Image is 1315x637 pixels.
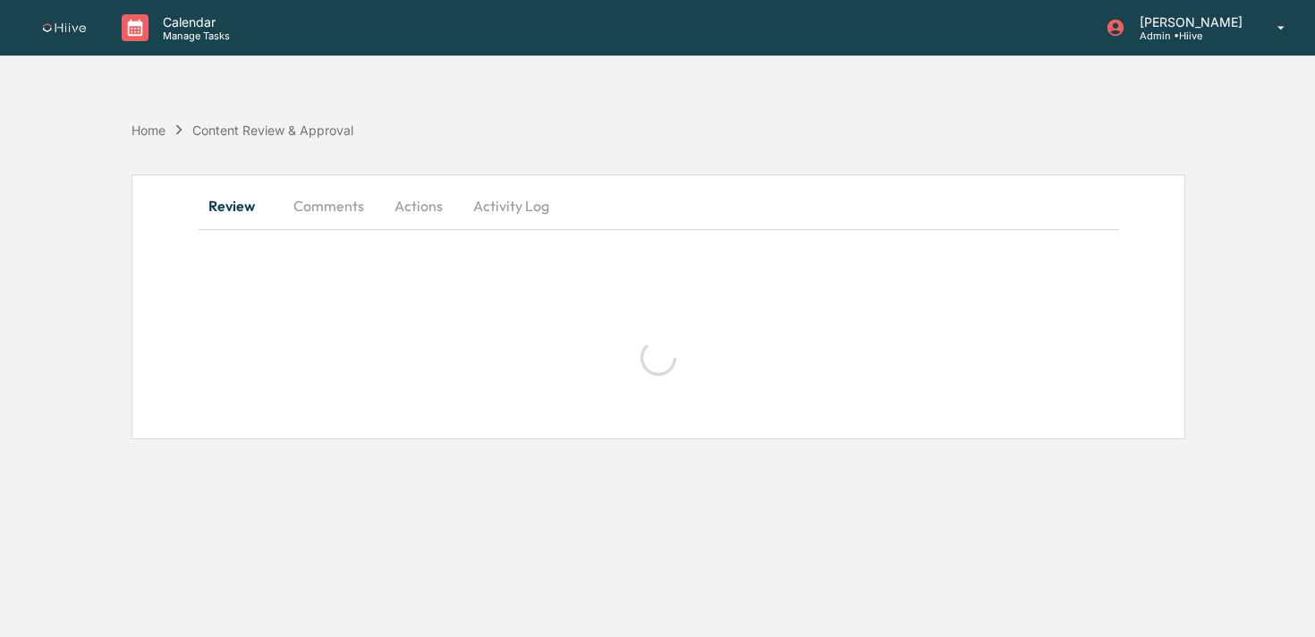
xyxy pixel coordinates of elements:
button: Activity Log [459,184,564,227]
button: Comments [279,184,378,227]
button: Actions [378,184,459,227]
div: Home [131,123,165,138]
p: Admin • Hiive [1125,30,1251,42]
div: Content Review & Approval [192,123,353,138]
img: logo [43,23,86,33]
button: Review [199,184,279,227]
div: secondary tabs example [199,184,1119,227]
p: Manage Tasks [148,30,239,42]
p: [PERSON_NAME] [1125,14,1251,30]
p: Calendar [148,14,239,30]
